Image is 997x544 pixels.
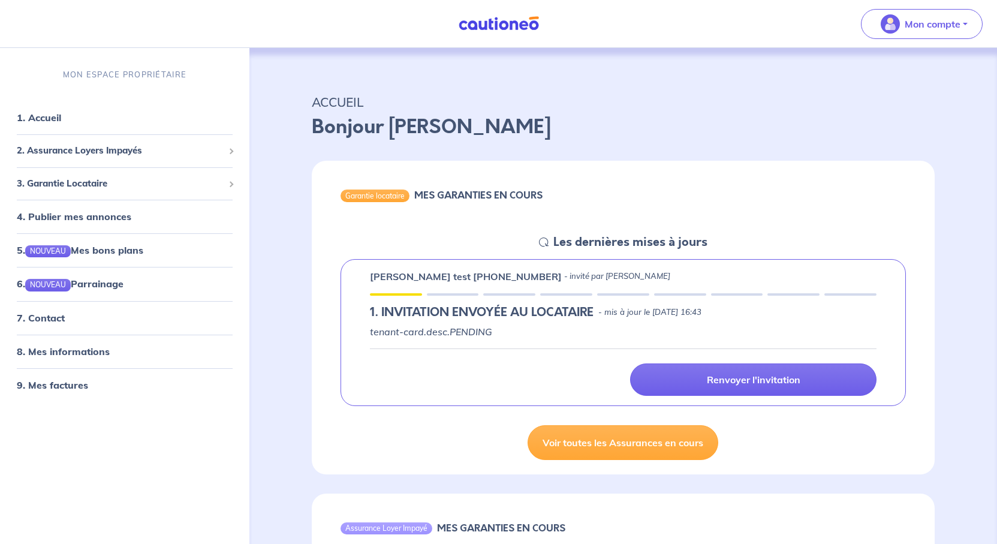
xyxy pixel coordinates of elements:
[454,16,544,31] img: Cautioneo
[17,144,224,158] span: 2. Assurance Loyers Impayés
[5,372,245,396] div: 9. Mes factures
[564,271,670,282] p: - invité par [PERSON_NAME]
[370,305,876,320] div: state: PENDING, Context: IN-LANDLORD
[17,278,124,290] a: 6.NOUVEAUParrainage
[17,211,131,223] a: 4. Publier mes annonces
[341,190,409,202] div: Garantie locataire
[881,14,900,34] img: illu_account_valid_menu.svg
[17,311,65,323] a: 7. Contact
[528,425,718,460] a: Voir toutes les Assurances en cours
[17,345,110,357] a: 8. Mes informations
[5,339,245,363] div: 8. Mes informations
[5,205,245,229] div: 4. Publier mes annonces
[905,17,960,31] p: Mon compte
[630,363,876,396] a: Renvoyer l'invitation
[598,306,701,318] p: - mis à jour le [DATE] 16:43
[5,238,245,262] div: 5.NOUVEAUMes bons plans
[312,91,935,113] p: ACCUEIL
[5,272,245,296] div: 6.NOUVEAUParrainage
[17,176,224,190] span: 3. Garantie Locataire
[5,305,245,329] div: 7. Contact
[5,172,245,195] div: 3. Garantie Locataire
[63,69,186,80] p: MON ESPACE PROPRIÉTAIRE
[553,235,707,250] h5: Les dernières mises à jours
[17,112,61,124] a: 1. Accueil
[861,9,983,39] button: illu_account_valid_menu.svgMon compte
[5,139,245,163] div: 2. Assurance Loyers Impayés
[414,190,543,201] h6: MES GARANTIES EN COURS
[17,378,88,390] a: 9. Mes factures
[370,269,562,284] p: [PERSON_NAME] test [PHONE_NUMBER]
[370,305,594,320] h5: 1.︎ INVITATION ENVOYÉE AU LOCATAIRE
[5,106,245,130] div: 1. Accueil
[707,374,800,386] p: Renvoyer l'invitation
[17,244,143,256] a: 5.NOUVEAUMes bons plans
[341,522,432,534] div: Assurance Loyer Impayé
[437,522,565,534] h6: MES GARANTIES EN COURS
[370,324,876,339] p: tenant-card.desc.PENDING
[312,113,935,142] p: Bonjour [PERSON_NAME]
